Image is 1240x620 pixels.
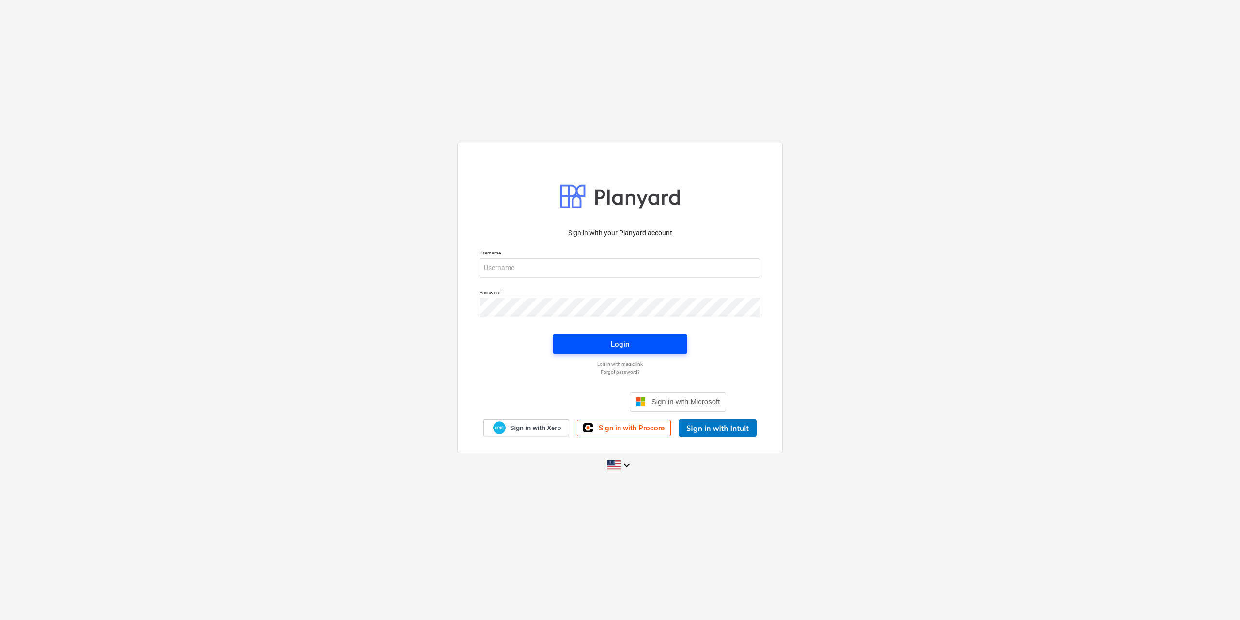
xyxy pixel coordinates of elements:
iframe: Sign in with Google Button [509,391,627,413]
a: Log in with magic link [475,361,765,367]
span: Sign in with Procore [599,424,665,432]
a: Forgot password? [475,369,765,375]
div: Login [611,338,629,350]
a: Sign in with Procore [577,420,671,436]
button: Login [553,334,687,354]
p: Sign in with your Planyard account [480,228,760,238]
img: Xero logo [493,421,506,434]
iframe: Chat Widget [1192,573,1240,620]
img: Microsoft logo [636,397,646,407]
span: Sign in with Xero [510,424,561,432]
i: keyboard_arrow_down [621,460,633,471]
span: Sign in with Microsoft [651,397,720,406]
a: Sign in with Xero [483,419,570,436]
p: Password [480,289,760,298]
p: Username [480,250,760,258]
input: Username [480,258,760,278]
